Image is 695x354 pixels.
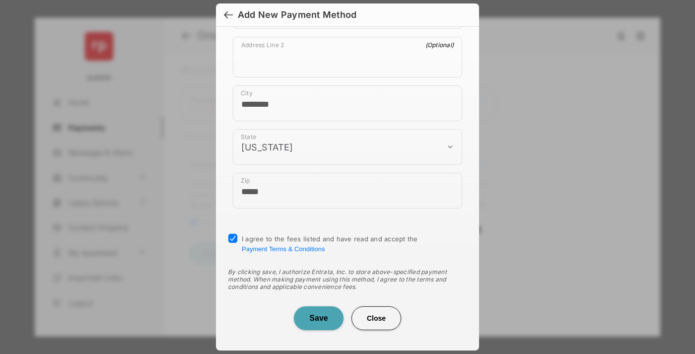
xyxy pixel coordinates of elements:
[233,37,462,77] div: payment_method_screening[postal_addresses][addressLine2]
[294,306,344,330] button: Save
[238,9,356,20] div: Add New Payment Method
[233,129,462,165] div: payment_method_screening[postal_addresses][administrativeArea]
[228,268,467,290] div: By clicking save, I authorize Entrata, Inc. to store above-specified payment method. When making ...
[351,306,401,330] button: Close
[242,245,325,253] button: I agree to the fees listed and have read and accept the
[242,235,418,253] span: I agree to the fees listed and have read and accept the
[233,85,462,121] div: payment_method_screening[postal_addresses][locality]
[233,173,462,209] div: payment_method_screening[postal_addresses][postalCode]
